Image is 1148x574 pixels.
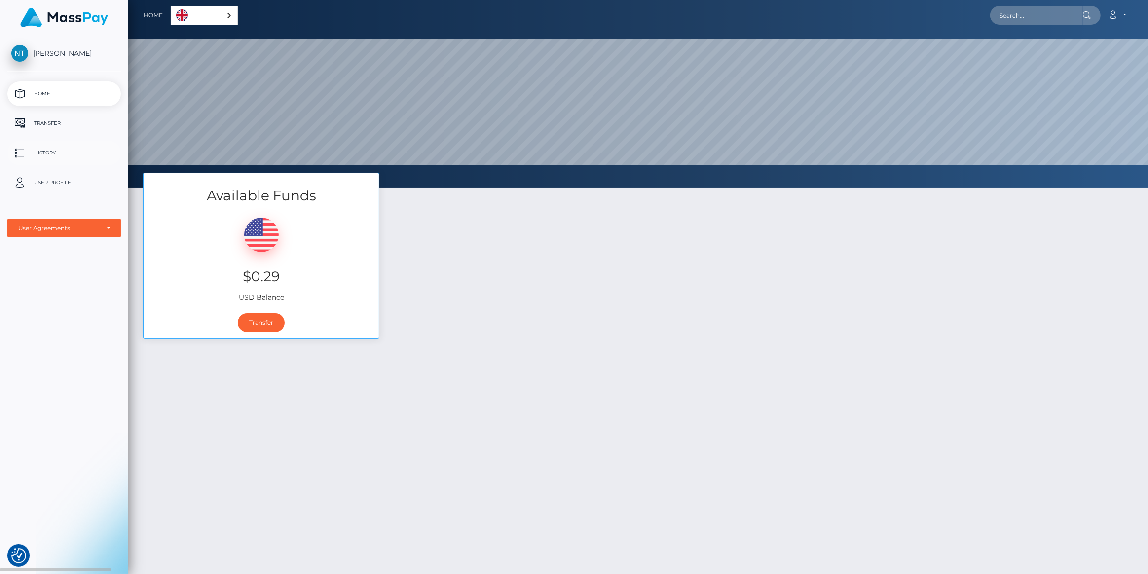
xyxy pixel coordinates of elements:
[7,81,121,106] a: Home
[7,170,121,195] a: User Profile
[11,116,117,131] p: Transfer
[18,224,99,232] div: User Agreements
[7,49,121,58] span: [PERSON_NAME]
[11,86,117,101] p: Home
[7,219,121,237] button: User Agreements
[238,313,285,332] a: Transfer
[11,146,117,160] p: History
[244,218,279,252] img: USD.png
[990,6,1083,25] input: Search...
[144,186,379,205] h3: Available Funds
[11,548,26,563] button: Consent Preferences
[144,5,163,26] a: Home
[171,6,237,25] a: English
[20,8,108,27] img: MassPay
[11,548,26,563] img: Revisit consent button
[144,205,379,307] div: USD Balance
[11,175,117,190] p: User Profile
[7,141,121,165] a: History
[171,6,238,25] aside: Language selected: English
[7,111,121,136] a: Transfer
[171,6,238,25] div: Language
[151,267,371,286] h3: $0.29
